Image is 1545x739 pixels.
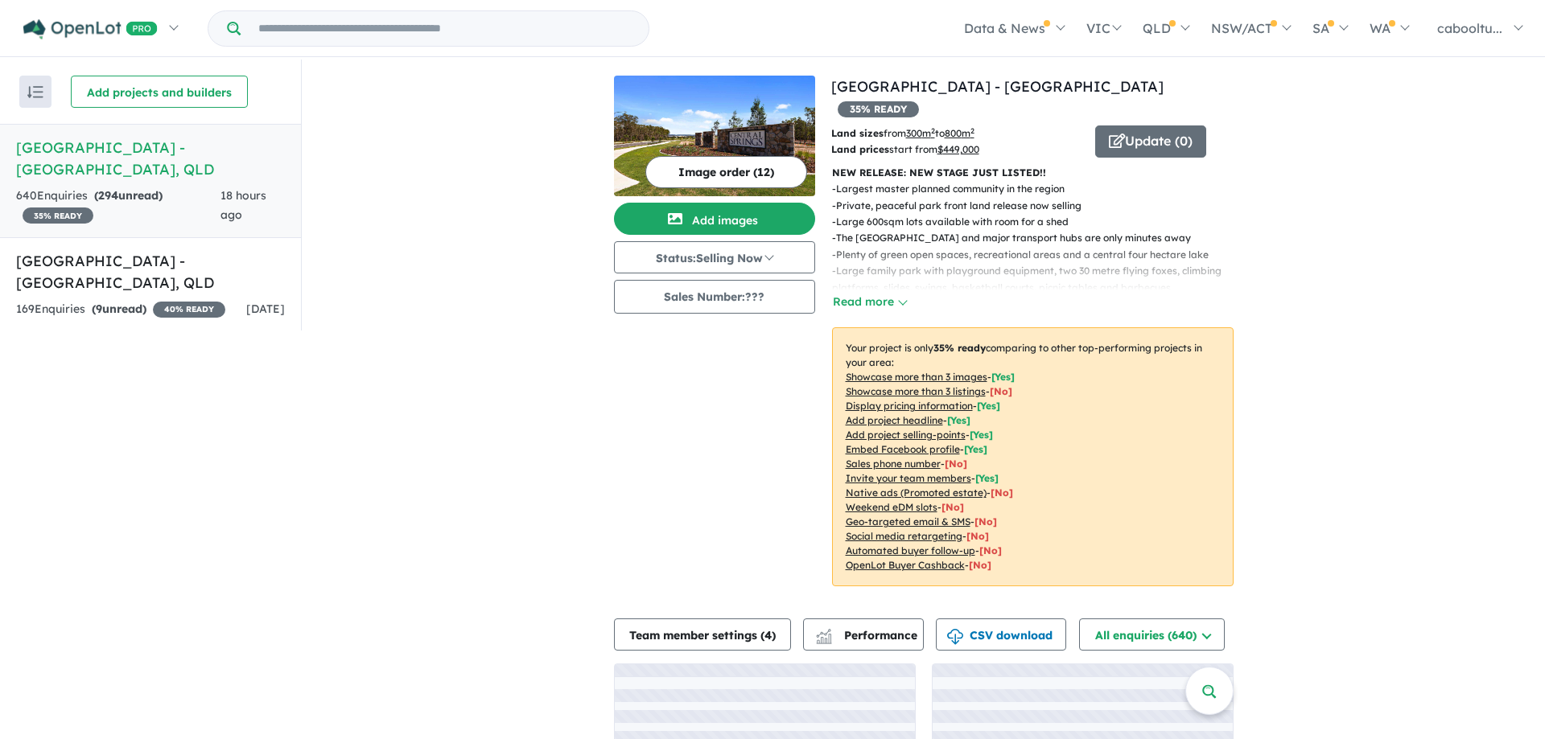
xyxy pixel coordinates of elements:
[846,472,971,484] u: Invite your team members
[846,371,987,383] u: Showcase more than 3 images
[970,126,974,135] sup: 2
[832,263,1246,296] p: - Large family park with playground equipment, two 30 metre flying foxes, climbing platforms, sli...
[906,127,935,139] u: 300 m
[832,214,1246,230] p: - Large 600sqm lots available with room for a shed
[846,443,960,455] u: Embed Facebook profile
[947,414,970,426] span: [ Yes ]
[846,544,975,556] u: Automated buyer follow-up
[831,125,1083,142] p: from
[991,371,1015,383] span: [ Yes ]
[931,126,935,135] sup: 2
[936,618,1066,651] button: CSV download
[846,385,986,397] u: Showcase more than 3 listings
[979,544,1002,556] span: [No]
[764,628,772,643] span: 4
[935,127,974,139] span: to
[803,618,924,651] button: Performance
[1437,20,1502,36] span: cabooltu...
[947,629,963,645] img: download icon
[832,293,908,311] button: Read more
[974,515,997,528] span: [No]
[991,487,1013,499] span: [No]
[831,143,889,155] b: Land prices
[831,77,1164,96] a: [GEOGRAPHIC_DATA] - [GEOGRAPHIC_DATA]
[23,207,93,224] span: 35 % READY
[990,385,1012,397] span: [ No ]
[945,127,974,139] u: 800 m
[614,618,791,651] button: Team member settings (4)
[846,429,966,441] u: Add project selling-points
[933,342,986,354] b: 35 % ready
[92,302,146,316] strong: ( unread)
[831,142,1083,158] p: start from
[966,530,989,542] span: [No]
[838,101,919,117] span: 35 % READY
[27,86,43,98] img: sort.svg
[832,181,1246,197] p: - Largest master planned community in the region
[846,530,962,542] u: Social media retargeting
[614,280,815,314] button: Sales Number:???
[16,300,225,319] div: 169 Enquir ies
[846,515,970,528] u: Geo-targeted email & SMS
[614,241,815,273] button: Status:Selling Now
[975,472,999,484] span: [ Yes ]
[16,250,285,294] h5: [GEOGRAPHIC_DATA] - [GEOGRAPHIC_DATA] , QLD
[832,230,1246,246] p: - The [GEOGRAPHIC_DATA] and major transport hubs are only minutes away
[832,327,1234,586] p: Your project is only comparing to other top-performing projects in your area: - - - - - - - - - -...
[964,443,987,455] span: [ Yes ]
[614,76,815,196] img: Central Springs Estate - Caboolture
[941,501,964,513] span: [No]
[816,634,832,644] img: bar-chart.svg
[846,400,973,412] u: Display pricing information
[969,559,991,571] span: [No]
[16,137,285,180] h5: [GEOGRAPHIC_DATA] - [GEOGRAPHIC_DATA] , QLD
[16,187,220,225] div: 640 Enquir ies
[846,501,937,513] u: Weekend eDM slots
[831,127,884,139] b: Land sizes
[945,458,967,470] span: [ No ]
[832,247,1246,263] p: - Plenty of green open spaces, recreational areas and a central four hectare lake
[94,188,163,203] strong: ( unread)
[816,629,830,638] img: line-chart.svg
[937,143,979,155] u: $ 449,000
[645,156,807,188] button: Image order (12)
[614,203,815,235] button: Add images
[970,429,993,441] span: [ Yes ]
[1095,125,1206,158] button: Update (0)
[244,11,645,46] input: Try estate name, suburb, builder or developer
[23,19,158,39] img: Openlot PRO Logo White
[832,165,1234,181] p: NEW RELEASE: NEW STAGE JUST LISTED!!
[98,188,118,203] span: 294
[846,487,987,499] u: Native ads (Promoted estate)
[153,302,225,318] span: 40 % READY
[846,458,941,470] u: Sales phone number
[1079,618,1225,651] button: All enquiries (640)
[96,302,102,316] span: 9
[71,76,248,108] button: Add projects and builders
[246,302,285,316] span: [DATE]
[220,188,266,222] span: 18 hours ago
[818,628,917,643] span: Performance
[977,400,1000,412] span: [ Yes ]
[846,414,943,426] u: Add project headline
[832,198,1246,214] p: - Private, peaceful park front land release now selling
[846,559,965,571] u: OpenLot Buyer Cashback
